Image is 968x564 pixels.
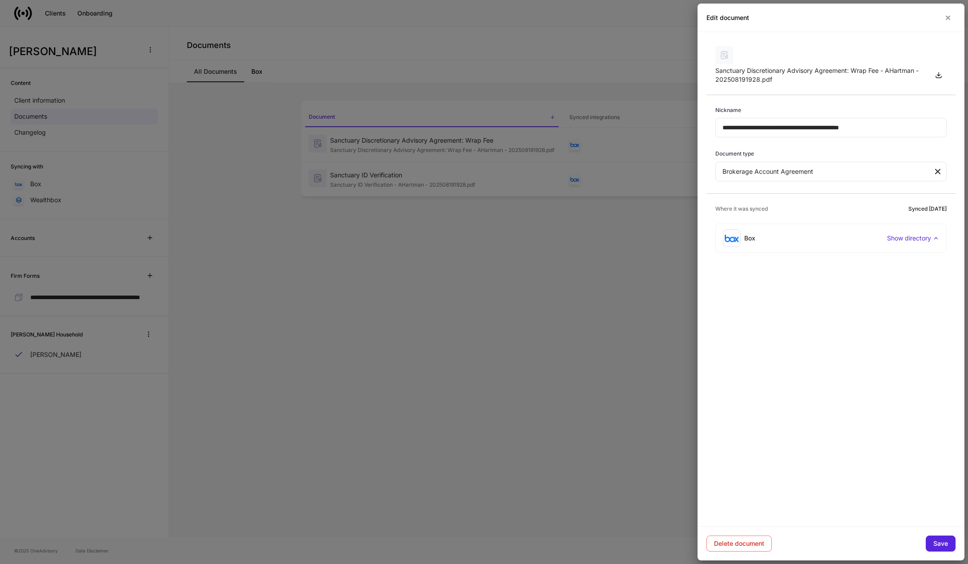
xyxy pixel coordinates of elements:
[715,204,768,213] h6: Where it was synced
[744,234,755,243] div: Box
[926,536,956,552] button: Save
[887,234,931,243] p: Show directory
[715,46,733,64] img: svg%3e
[933,540,948,547] div: Save
[714,540,764,547] div: Delete document
[706,13,749,22] h2: Edit document
[715,66,924,84] div: Sanctuary Discretionary Advisory Agreement: Wrap Fee - AHartman - 202508191928.pdf
[706,536,772,552] button: Delete document
[716,224,946,252] div: BoxShow directory
[908,204,947,213] h6: Synced [DATE]
[715,149,754,158] h6: Document type
[715,162,932,181] div: Brokerage Account Agreement
[725,234,739,242] img: oYqM9ojoZLfzCHUefNbBcWHcyDPbQKagtYciMC8pFl3iZXy3dU33Uwy+706y+0q2uJ1ghNQf2OIHrSh50tUd9HaB5oMc62p0G...
[715,106,741,114] h6: Nickname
